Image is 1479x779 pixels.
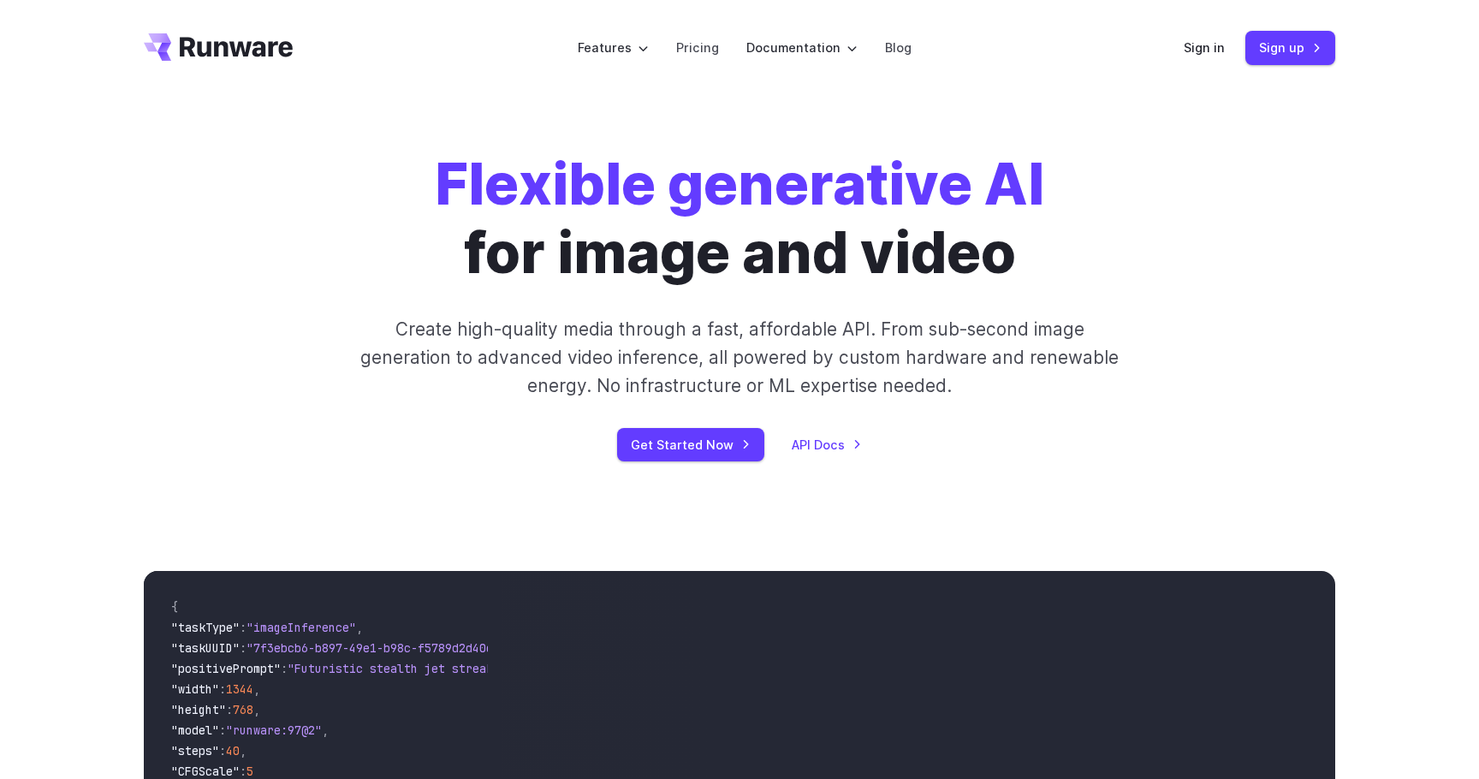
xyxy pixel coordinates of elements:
span: "width" [171,681,219,697]
a: Sign in [1184,38,1225,57]
span: 1344 [226,681,253,697]
a: Pricing [676,38,719,57]
span: "runware:97@2" [226,723,322,738]
span: , [240,743,246,758]
a: Sign up [1245,31,1335,64]
span: 5 [246,764,253,779]
span: "CFGScale" [171,764,240,779]
span: : [240,640,246,656]
a: API Docs [792,435,862,455]
span: : [281,661,288,676]
label: Documentation [746,38,858,57]
span: , [253,681,260,697]
span: : [226,702,233,717]
span: "taskType" [171,620,240,635]
span: 40 [226,743,240,758]
a: Get Started Now [617,428,764,461]
a: Blog [885,38,912,57]
span: : [219,681,226,697]
span: : [219,723,226,738]
span: "Futuristic stealth jet streaking through a neon-lit cityscape with glowing purple exhaust" [288,661,911,676]
span: "7f3ebcb6-b897-49e1-b98c-f5789d2d40d7" [246,640,507,656]
span: , [322,723,329,738]
label: Features [578,38,649,57]
span: "positivePrompt" [171,661,281,676]
span: "steps" [171,743,219,758]
span: "taskUUID" [171,640,240,656]
strong: Flexible generative AI [435,150,1044,218]
span: , [356,620,363,635]
span: : [240,764,246,779]
span: , [253,702,260,717]
span: : [219,743,226,758]
span: 768 [233,702,253,717]
span: : [240,620,246,635]
p: Create high-quality media through a fast, affordable API. From sub-second image generation to adv... [359,315,1121,401]
span: "imageInference" [246,620,356,635]
a: Go to / [144,33,293,61]
h1: for image and video [435,151,1044,288]
span: { [171,599,178,615]
span: "height" [171,702,226,717]
span: "model" [171,723,219,738]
